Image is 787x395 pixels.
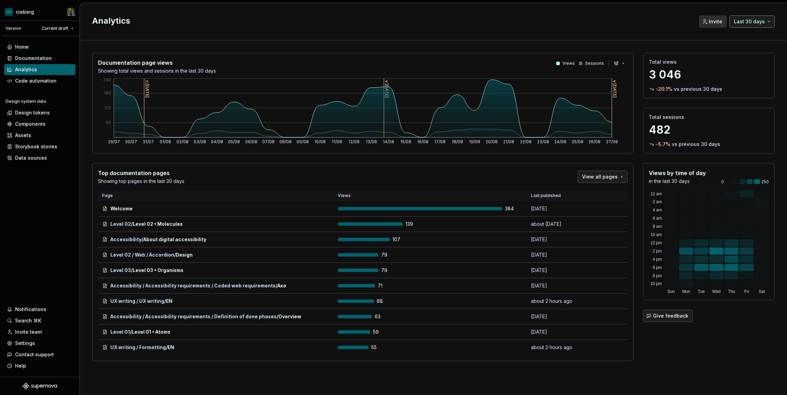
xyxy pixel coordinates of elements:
span: 59 [373,329,391,335]
div: Components [15,121,46,127]
div: Data sources [15,155,47,161]
p: [DATE] [531,329,582,335]
button: Current draft [39,24,77,33]
div: Version [5,26,21,31]
tspan: 19/08 [469,139,480,144]
p: -5.7 % [656,141,670,148]
div: Settings [15,340,35,347]
a: View all pages [578,171,628,183]
tspan: 25/08 [572,139,583,144]
text: Fri [744,289,749,294]
span: Accessibility / Accessibility requirements / Definition of done phases [110,313,277,320]
span: Invite [709,18,722,25]
div: Notifications [15,306,46,313]
p: about 2 hours ago [531,344,582,351]
div: Documentation [15,55,52,62]
tspan: 27/08 [606,139,618,144]
text: 6 pm [653,265,662,270]
span: UX writing / Formatting [110,344,166,351]
tspan: 15/08 [400,139,411,144]
tspan: 17/08 [434,139,446,144]
a: Invite team [4,326,75,337]
p: Documentation page views [98,59,216,67]
p: Views [562,61,575,66]
button: Last 30 days [729,15,775,28]
span: UX writing / UX writing [110,298,164,305]
p: vs previous 30 days [672,141,720,148]
img: 418c6d47-6da6-4103-8b13-b5999f8989a1.png [5,8,13,16]
a: Design tokens [4,107,75,118]
tspan: 29/07 [108,139,120,144]
text: 8 pm [653,273,662,278]
text: 12 am [651,192,662,196]
span: / [276,282,277,289]
tspan: 10/08 [314,139,326,144]
p: 0 [721,179,724,185]
tspan: 12/08 [349,139,360,144]
tspan: 09/08 [296,139,309,144]
span: EN [168,344,174,351]
button: Search ⌘K [4,315,75,326]
img: Simon Désilets [67,8,75,16]
tspan: v [DATE] [612,80,617,98]
span: / [131,221,133,227]
span: / [130,329,132,335]
h2: Analytics [92,15,691,26]
span: 71 [378,282,396,289]
span: / [142,236,143,243]
span: / [164,298,166,305]
text: Thu [728,289,735,294]
text: 10 pm [651,281,662,286]
tspan: 180 [104,90,111,96]
div: Help [15,362,26,369]
a: Components [4,119,75,129]
span: Level 03 • Organisms [133,267,183,274]
div: Design tokens [15,109,50,116]
button: Give feedback [643,310,693,322]
span: Design [176,251,193,258]
text: Mon [682,289,690,294]
tspan: 120 [104,105,111,110]
span: Level 02 • Molecules [133,221,183,227]
div: Storybook stories [15,143,57,150]
span: 384 [505,205,523,212]
p: [DATE] [531,205,582,212]
div: 250 [721,179,769,185]
span: / [174,251,176,258]
th: Views [334,190,527,201]
span: 139 [405,221,423,227]
div: Invite team [15,329,42,335]
span: Level 01 [110,329,130,335]
svg: Supernova Logo [23,383,57,390]
p: Total views [649,59,769,65]
span: / [166,344,168,351]
p: [DATE] [531,236,582,243]
tspan: 240 [103,77,111,82]
span: View all pages [582,173,618,180]
p: Views by time of day [649,169,706,177]
tspan: 05/08 [228,139,240,144]
tspan: 30/07 [125,139,137,144]
tspan: v [DATE] [145,80,150,98]
span: 79 [381,251,399,258]
p: about [DATE] [531,221,582,227]
tspan: 18/08 [452,139,463,144]
tspan: 08/08 [279,139,292,144]
tspan: 22/08 [520,139,532,144]
tspan: 16/08 [417,139,428,144]
tspan: v [DATE] [384,80,389,98]
text: 6 am [653,216,662,221]
p: [DATE] [531,282,582,289]
p: Total sessions [649,114,769,121]
span: 107 [392,236,410,243]
span: About digital accessibility [143,236,206,243]
span: Give feedback [653,312,688,319]
tspan: 13/08 [366,139,377,144]
text: 2 am [653,199,662,204]
p: in the last 30 days [649,178,706,185]
p: Top documentation pages [98,169,184,177]
span: Welcome [110,205,133,212]
a: Storybook stories [4,141,75,152]
a: Data sources [4,152,75,163]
